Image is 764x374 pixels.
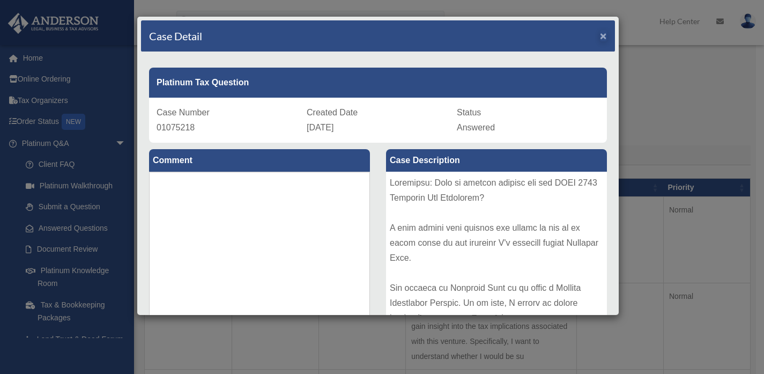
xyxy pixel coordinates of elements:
span: 01075218 [157,123,195,132]
div: Platinum Tax Question [149,68,607,98]
h4: Case Detail [149,28,202,43]
button: Close [600,30,607,41]
div: Loremipsu: Dolo si ametcon adipisc eli sed DOEI 2743 Temporin Utl Etdolorem? A enim admini veni q... [386,172,607,333]
span: × [600,30,607,42]
span: Created Date [307,108,358,117]
label: Comment [149,149,370,172]
span: [DATE] [307,123,333,132]
span: Answered [457,123,495,132]
span: Status [457,108,481,117]
span: Case Number [157,108,210,117]
label: Case Description [386,149,607,172]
